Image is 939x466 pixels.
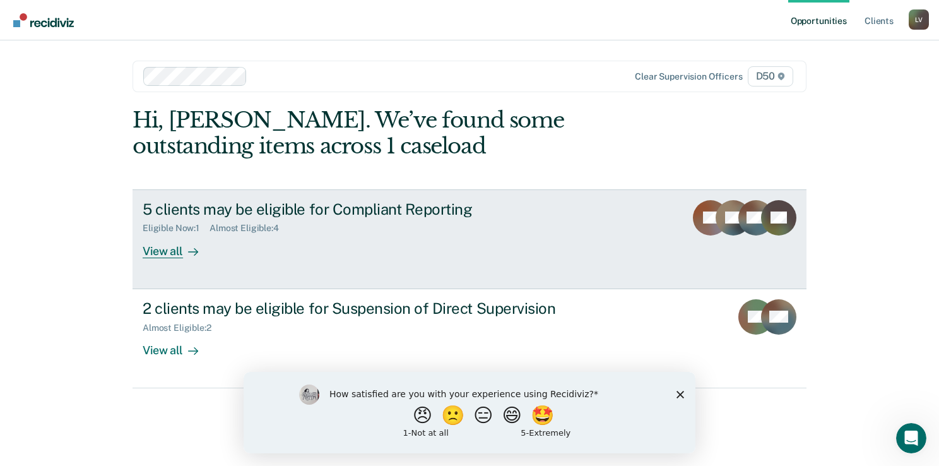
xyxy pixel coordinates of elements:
button: Profile dropdown button [909,9,929,30]
div: View all [143,234,213,258]
div: 5 clients may be eligible for Compliant Reporting [143,200,586,218]
iframe: Intercom live chat [896,423,926,453]
div: Almost Eligible : 4 [210,223,289,234]
div: View all [143,333,213,357]
span: D50 [748,66,793,87]
a: 5 clients may be eligible for Compliant ReportingEligible Now:1Almost Eligible:4View all [133,189,806,289]
div: Eligible Now : 1 [143,223,210,234]
div: Hi, [PERSON_NAME]. We’ve found some outstanding items across 1 caseload [133,107,671,159]
a: 2 clients may be eligible for Suspension of Direct SupervisionAlmost Eligible:2View all [133,289,806,388]
iframe: Survey by Kim from Recidiviz [244,372,695,453]
div: L V [909,9,929,30]
div: 2 clients may be eligible for Suspension of Direct Supervision [143,299,586,318]
div: Clear supervision officers [635,71,742,82]
div: Almost Eligible : 2 [143,323,221,333]
img: Recidiviz [13,13,74,27]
